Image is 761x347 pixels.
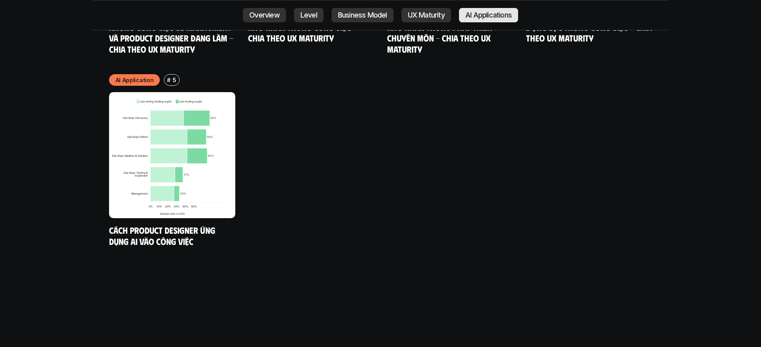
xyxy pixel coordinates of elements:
p: 5 [173,76,176,84]
h6: # [167,77,171,83]
a: Level [294,8,324,22]
a: Khó khăn trong công việc - Chia theo UX Maturity [248,22,359,43]
a: Những công việc về Managment và Product Designer đang làm - Chia theo UX Maturity [109,22,235,54]
a: Overview [243,8,286,22]
p: AI Application [115,76,154,84]
p: Overview [249,11,280,19]
p: Level [300,11,317,19]
a: UX Maturity [401,8,451,22]
a: AI Applications [459,8,518,22]
a: Khó khăn trong phát triển chuyên môn - Chia theo UX Maturity [387,22,494,54]
a: Business Model [332,8,393,22]
p: UX Maturity [408,11,445,19]
p: AI Applications [465,11,512,19]
a: Động lực trong công việc - Chia theo UX Maturity [526,22,654,43]
p: Business Model [338,11,387,19]
a: Cách Product Designer ứng dụng AI vào công việc [109,225,217,246]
